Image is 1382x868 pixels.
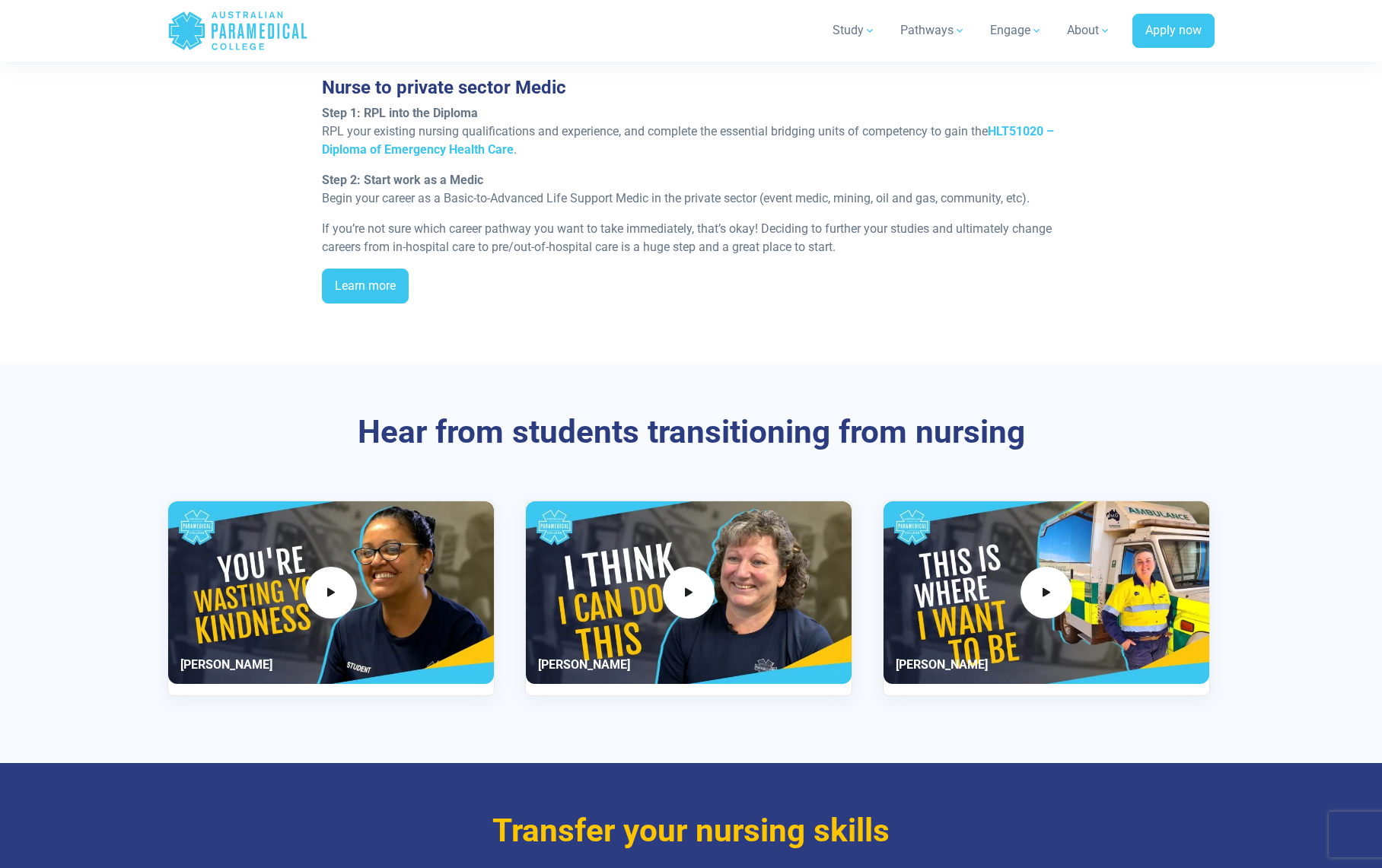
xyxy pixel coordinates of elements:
strong: Step 1: RPL into the Diploma [322,106,478,120]
h3: Hear from students transitioning from nursing [246,413,1136,452]
div: 3 / 3 [883,501,1210,697]
p: If you’re not sure which career pathway you want to take immediately, that’s okay! Deciding to fu... [322,220,1061,256]
strong: Step 2: Start work as a Medic [322,173,483,187]
a: Apply now [1132,14,1215,49]
p: RPL your existing nursing qualifications and experience, and complete the essential bridging unit... [322,104,1061,159]
h3: Nurse to private sector Medic [322,77,1061,99]
div: 2 / 3 [525,501,852,697]
a: Australian Paramedical College [167,6,308,56]
a: Learn more [322,269,409,304]
div: 1 / 3 [167,501,495,697]
a: Study [823,9,885,52]
a: here [479,48,505,62]
h3: Transfer your nursing skills [246,812,1136,851]
a: Engage [981,9,1052,52]
a: About [1058,9,1120,52]
strong: becoming a Paramedic [353,48,505,62]
a: Pathways [891,9,975,52]
p: Begin your career as a Basic-to-Advanced Life Support Medic in the private sector (event medic, m... [322,171,1061,208]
